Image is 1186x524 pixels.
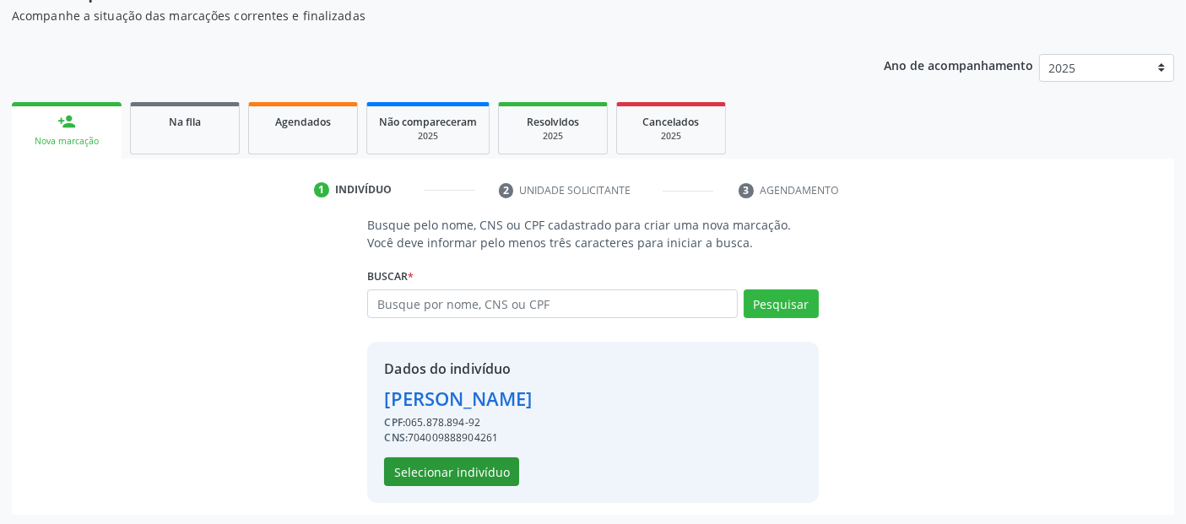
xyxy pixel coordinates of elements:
[57,112,76,131] div: person_add
[275,115,331,129] span: Agendados
[744,289,819,318] button: Pesquisar
[384,359,532,379] div: Dados do indivíduo
[384,415,532,430] div: 065.878.894-92
[379,115,477,129] span: Não compareceram
[12,7,826,24] p: Acompanhe a situação das marcações correntes e finalizadas
[169,115,201,129] span: Na fila
[314,182,329,197] div: 1
[884,54,1033,75] p: Ano de acompanhamento
[511,130,595,143] div: 2025
[384,430,408,445] span: CNS:
[367,263,414,289] label: Buscar
[629,130,713,143] div: 2025
[527,115,579,129] span: Resolvidos
[384,457,519,486] button: Selecionar indivíduo
[384,430,532,446] div: 704009888904261
[384,385,532,413] div: [PERSON_NAME]
[367,216,818,251] p: Busque pelo nome, CNS ou CPF cadastrado para criar uma nova marcação. Você deve informar pelo men...
[379,130,477,143] div: 2025
[643,115,700,129] span: Cancelados
[24,135,110,148] div: Nova marcação
[367,289,737,318] input: Busque por nome, CNS ou CPF
[335,182,392,197] div: Indivíduo
[384,415,405,429] span: CPF:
